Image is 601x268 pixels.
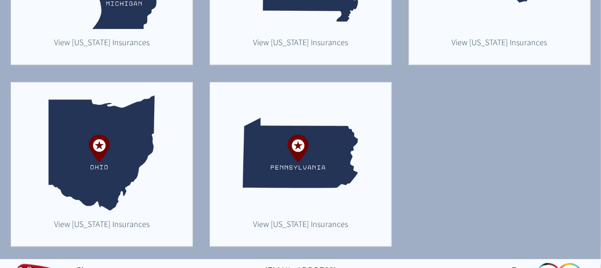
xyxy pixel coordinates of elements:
a: View Pennsylvania Insurances [248,217,354,231]
a: View Missouri Insurances [248,35,354,49]
img: TelebehavioralHealth.US Placeholder [243,96,358,211]
a: View Ohio Insurances [49,217,155,231]
a: View Michigan Insurances [49,35,155,49]
span: View [US_STATE] Insurances [452,37,547,48]
span: View [US_STATE] Insurances [54,37,150,48]
span: View [US_STATE] Insurances [253,37,348,48]
span: View [US_STATE] Insurances [253,219,348,229]
span: View [US_STATE] Insurances [54,219,150,229]
a: View North Carolina Insurances [447,35,553,49]
img: TelebehavioralHealth.US Placeholder [44,96,159,211]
